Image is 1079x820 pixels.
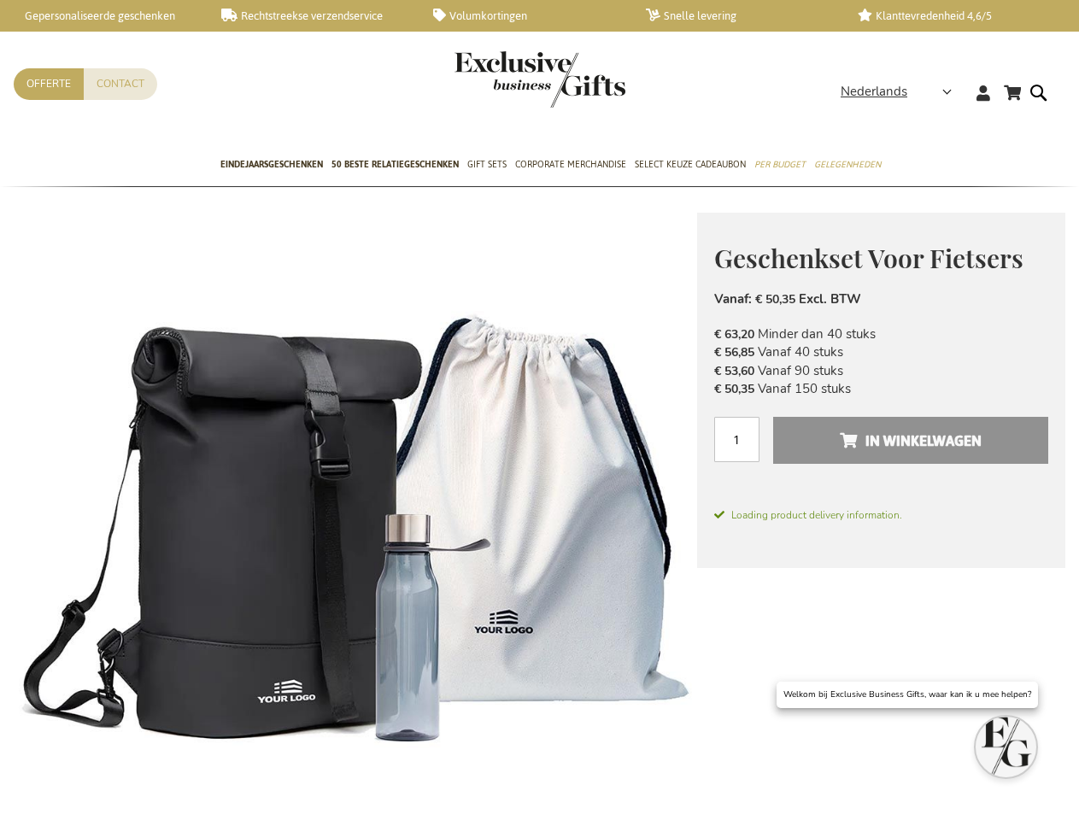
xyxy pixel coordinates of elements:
[467,155,507,173] span: Gift Sets
[714,381,754,397] span: € 50,35
[799,290,861,307] span: Excl. BTW
[221,9,407,23] a: Rechtstreekse verzendservice
[14,68,84,100] a: Offerte
[754,144,806,187] a: Per Budget
[841,82,907,102] span: Nederlands
[635,155,746,173] span: Select Keuze Cadeaubon
[754,155,806,173] span: Per Budget
[714,241,1023,275] span: Geschenkset Voor Fietsers
[714,507,1048,523] span: Loading product delivery information.
[714,343,1048,361] li: Vanaf 40 stuks
[714,326,754,343] span: € 63,20
[220,155,323,173] span: Eindejaarsgeschenken
[454,51,625,108] img: Exclusive Business gifts logo
[220,144,323,187] a: Eindejaarsgeschenken
[714,417,759,462] input: Aantal
[454,51,540,108] a: store logo
[646,9,831,23] a: Snelle levering
[755,291,795,307] span: € 50,35
[714,380,1048,398] li: Vanaf 150 stuks
[331,144,459,187] a: 50 beste relatiegeschenken
[331,155,459,173] span: 50 beste relatiegeschenken
[814,155,881,173] span: Gelegenheden
[714,363,754,379] span: € 53,60
[515,144,626,187] a: Corporate Merchandise
[714,290,752,307] span: Vanaf:
[9,9,194,23] a: Gepersonaliseerde geschenken
[814,144,881,187] a: Gelegenheden
[635,144,746,187] a: Select Keuze Cadeaubon
[714,325,1048,343] li: Minder dan 40 stuks
[84,68,157,100] a: Contact
[515,155,626,173] span: Corporate Merchandise
[858,9,1043,23] a: Klanttevredenheid 4,6/5
[433,9,619,23] a: Volumkortingen
[714,362,1048,380] li: Vanaf 90 stuks
[467,144,507,187] a: Gift Sets
[714,344,754,360] span: € 56,85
